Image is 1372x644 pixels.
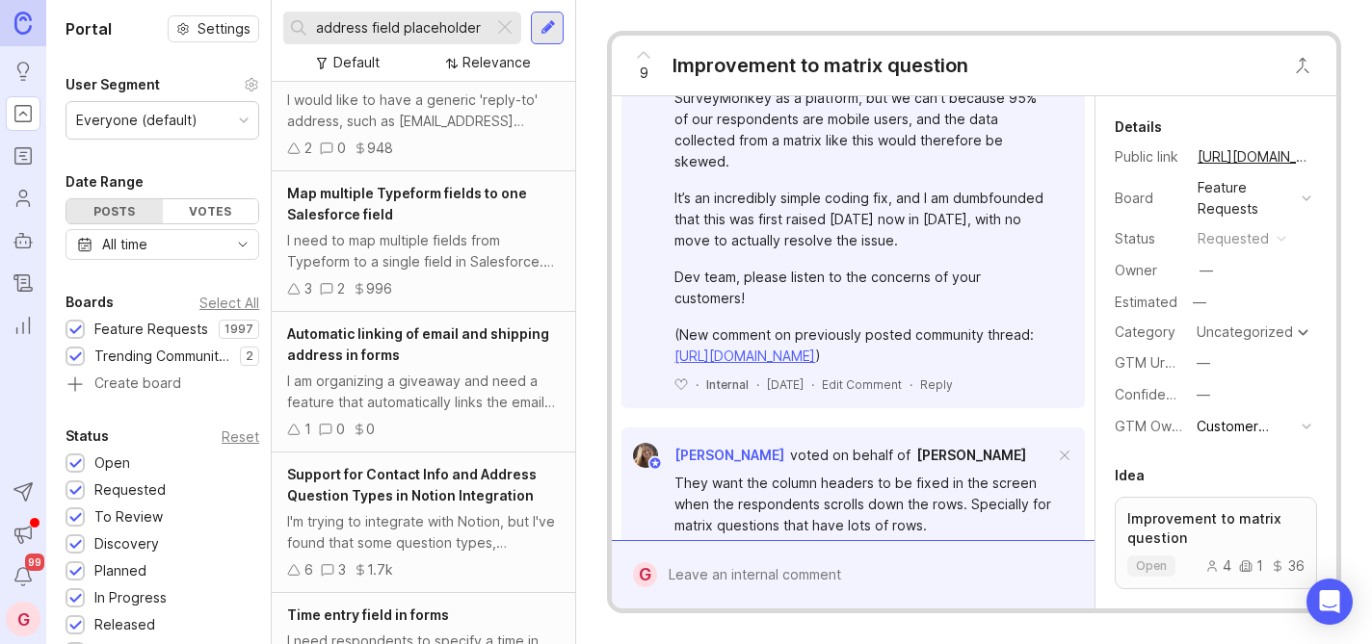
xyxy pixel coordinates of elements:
div: Details [1115,116,1162,139]
img: Laura Marco [633,443,659,468]
p: Improvement to matrix question [1127,509,1305,548]
div: (New comment on previously posted community thread: ) [674,324,1054,367]
a: Users [6,181,40,216]
div: Estimated [1115,296,1177,309]
h1: Portal [66,17,112,40]
a: Automatic linking of email and shipping address in formsI am organizing a giveaway and need a fea... [272,312,575,452]
div: I would like to have a generic 'reply-to' address, such as [EMAIL_ADDRESS][DOMAIN_NAME] , instead... [287,90,560,132]
svg: toggle icon [227,237,258,252]
div: 4 [1205,559,1231,573]
div: — [1200,260,1213,281]
div: Boards [66,291,114,314]
span: open [1136,558,1167,574]
a: Autopilot [6,223,40,258]
a: Ideas [6,54,40,89]
div: 3 [338,559,346,580]
div: Votes [163,199,259,223]
label: GTM Urgency [1115,354,1205,371]
div: Planned [94,560,146,581]
div: Reply [920,376,953,393]
div: Dev team, please listen to the concerns of your customers! [674,267,1054,309]
div: Board [1115,188,1182,209]
div: voted on behalf of [790,445,910,466]
div: Category [1115,322,1182,343]
div: Uncategorized [1197,325,1293,339]
div: 0 [336,419,345,440]
div: Any updates on this? We want to move away fully from SurveyMonkey as a platform, but we can’t bec... [674,66,1054,172]
button: G [6,602,40,636]
div: 36 [1271,559,1305,573]
div: · [696,376,699,393]
div: Date Range [66,170,144,193]
div: Customer Success [1197,416,1294,437]
div: · [756,376,759,393]
a: Reporting [6,308,40,343]
p: 2 [246,348,253,364]
div: · [910,376,912,393]
button: Settings [168,15,259,42]
div: 948 [367,138,393,159]
div: Internal [706,376,749,393]
div: Select All [199,297,259,308]
div: 0 [366,419,375,440]
div: Open Intercom Messenger [1306,579,1353,625]
a: Portal [6,96,40,131]
span: 9 [640,63,648,84]
label: GTM Owner [1115,418,1193,434]
div: Everyone (default) [76,110,198,131]
div: Reset [222,431,259,442]
span: Settings [198,19,251,39]
span: [PERSON_NAME] [674,447,784,463]
div: Released [94,614,155,635]
div: 6 [304,559,313,580]
img: Canny Home [14,12,32,34]
div: User Segment [66,73,160,96]
div: Edit Comment [822,376,902,393]
div: Status [66,425,109,448]
a: Map multiple Typeform fields to one Salesforce fieldI need to map multiple fields from Typeform t... [272,171,575,312]
span: Map multiple Typeform fields to one Salesforce field [287,185,527,222]
div: 0 [337,138,346,159]
a: Create board [66,376,259,394]
span: [DATE] [767,376,804,393]
div: Status [1115,228,1182,249]
button: Send to Autopilot [6,475,40,509]
div: Posts [66,199,163,223]
a: Changelog [6,266,40,300]
label: Confidence [1115,386,1190,402]
div: 2 [337,278,345,299]
div: 1 [1239,559,1263,573]
div: In Progress [94,587,167,608]
a: [URL][DOMAIN_NAME] [1192,144,1317,169]
div: They want the column headers to be fixed in the screen when the respondents scrolls down the rows... [674,473,1054,536]
a: Improvement to matrix questionopen4136 [1115,497,1317,589]
div: Trending Community Topics [94,346,230,367]
div: · [811,376,814,393]
div: G [633,562,657,587]
div: Public link [1115,146,1182,167]
input: Search... [316,17,486,39]
div: — [1197,384,1210,405]
div: — [1197,352,1210,374]
div: I am organizing a giveaway and need a feature that automatically links the email address of a for... [287,371,560,413]
div: I'm trying to integrate with Notion, but I've found that some question types, specifically Contac... [287,511,560,554]
div: Default [333,52,380,73]
div: Feature Requests [94,319,208,340]
button: Close button [1283,46,1322,85]
span: Automatic linking of email and shipping address in forms [287,325,549,363]
span: Time entry field in forms [287,606,449,623]
a: Laura Marco[PERSON_NAME] [621,443,784,468]
img: member badge [648,456,663,471]
div: — [1187,290,1212,315]
a: [URL][DOMAIN_NAME] [674,348,815,364]
div: It’s an incredibly simple coding fix, and I am dumbfounded that this was first raised [DATE] now ... [674,188,1054,251]
button: Notifications [6,559,40,594]
span: [PERSON_NAME] [916,447,1026,463]
div: 3 [304,278,312,299]
div: I need to map multiple fields from Typeform to a single field in Salesforce. Currently, once a fi... [287,230,560,272]
span: Support for Contact Info and Address Question Types in Notion Integration [287,466,537,503]
div: Discovery [94,533,159,554]
p: 1997 [224,322,253,337]
a: [PERSON_NAME] [916,445,1026,466]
